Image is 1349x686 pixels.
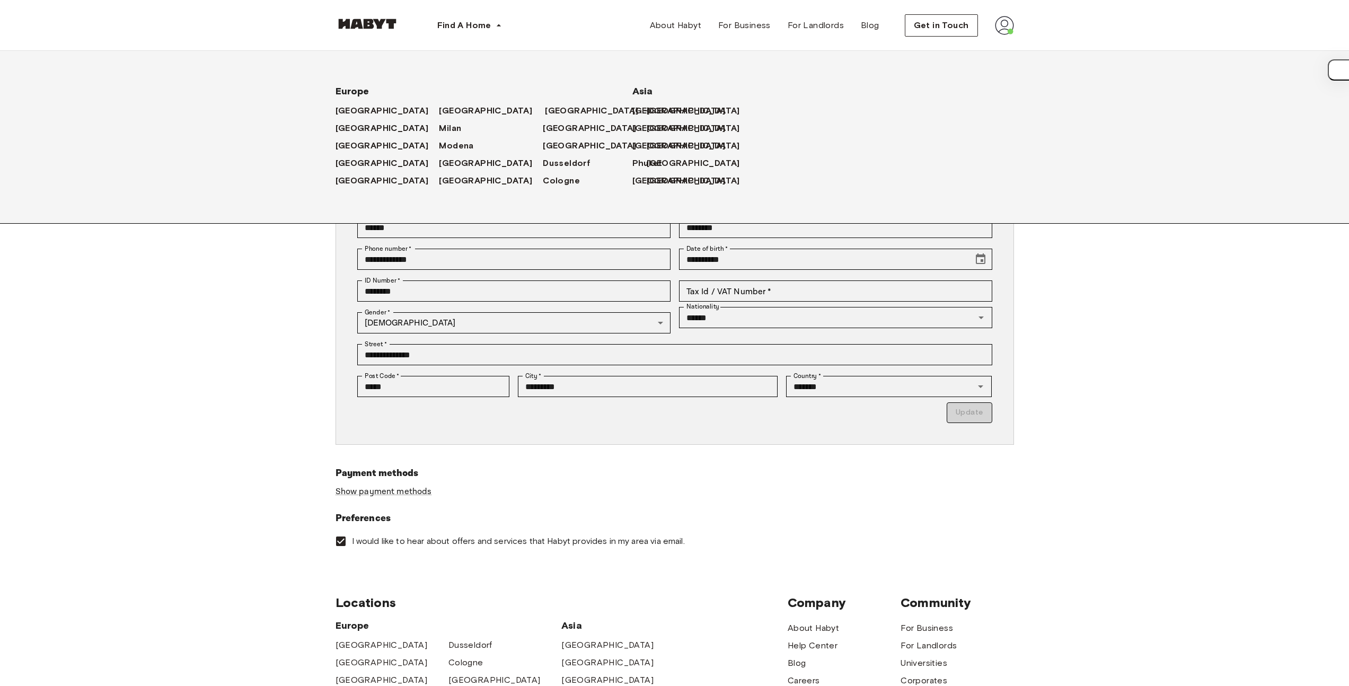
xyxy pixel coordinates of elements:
a: [GEOGRAPHIC_DATA] [545,104,649,117]
a: Cologne [448,656,483,669]
h6: Preferences [336,511,1014,526]
label: Street [365,339,387,349]
span: [GEOGRAPHIC_DATA] [439,174,532,187]
span: [GEOGRAPHIC_DATA] [336,656,428,669]
a: For Business [901,622,953,635]
label: Country [793,371,821,381]
h6: Payment methods [336,466,1014,481]
img: avatar [995,16,1014,35]
a: Dusseldorf [543,157,601,170]
label: Post Code [365,371,400,381]
a: About Habyt [641,15,710,36]
a: [GEOGRAPHIC_DATA] [647,104,751,117]
a: [GEOGRAPHIC_DATA] [439,174,543,187]
button: Choose date, selected date is Nov 3, 1997 [970,249,991,270]
a: [GEOGRAPHIC_DATA] [336,157,439,170]
span: [GEOGRAPHIC_DATA] [632,122,726,135]
span: Community [901,595,1013,611]
span: Cologne [543,174,580,187]
span: Modena [439,139,473,152]
span: Europe [336,619,562,632]
span: For Landlords [788,19,844,32]
span: Company [788,595,901,611]
span: [GEOGRAPHIC_DATA] [647,157,740,170]
label: Nationality [686,302,719,311]
a: [GEOGRAPHIC_DATA] [647,157,751,170]
span: [GEOGRAPHIC_DATA] [336,174,429,187]
span: [GEOGRAPHIC_DATA] [632,174,726,187]
span: [GEOGRAPHIC_DATA] [439,157,532,170]
a: For Landlords [901,639,957,652]
a: [GEOGRAPHIC_DATA] [439,157,543,170]
button: Get in Touch [905,14,978,37]
span: [GEOGRAPHIC_DATA] [336,122,429,135]
a: [GEOGRAPHIC_DATA] [632,104,736,117]
a: For Business [710,15,779,36]
span: Phuket [632,157,663,170]
span: Dusseldorf [543,157,590,170]
span: [GEOGRAPHIC_DATA] [632,139,726,152]
a: For Landlords [779,15,852,36]
a: Universities [901,657,947,670]
span: Asia [561,619,674,632]
a: Show payment methods [336,486,432,497]
a: [GEOGRAPHIC_DATA] [647,174,751,187]
span: Blog [861,19,879,32]
div: [DEMOGRAPHIC_DATA] [357,312,671,333]
span: Get in Touch [914,19,969,32]
label: ID Number [365,276,400,285]
span: Milan [439,122,461,135]
a: [GEOGRAPHIC_DATA] [336,122,439,135]
a: [GEOGRAPHIC_DATA] [561,656,654,669]
a: Blog [852,15,888,36]
span: Find A Home [437,19,491,32]
span: [GEOGRAPHIC_DATA] [336,157,429,170]
a: Milan [439,122,472,135]
span: About Habyt [650,19,701,32]
button: Find A Home [429,15,510,36]
span: [GEOGRAPHIC_DATA] [336,104,429,117]
a: Phuket [632,157,673,170]
a: [GEOGRAPHIC_DATA] [336,174,439,187]
span: [GEOGRAPHIC_DATA] [439,104,532,117]
a: Help Center [788,639,837,652]
button: Open [973,379,988,394]
span: Europe [336,85,598,98]
a: [GEOGRAPHIC_DATA] [336,639,428,652]
span: [GEOGRAPHIC_DATA] [545,104,638,117]
a: [GEOGRAPHIC_DATA] [336,104,439,117]
a: [GEOGRAPHIC_DATA] [336,139,439,152]
span: [GEOGRAPHIC_DATA] [543,122,636,135]
a: [GEOGRAPHIC_DATA] [632,139,736,152]
a: About Habyt [788,622,839,635]
label: Date of birth [686,244,728,253]
a: Modena [439,139,484,152]
span: For Business [718,19,771,32]
a: [GEOGRAPHIC_DATA] [647,139,751,152]
label: Phone number [365,244,412,253]
span: I would like to hear about offers and services that Habyt provides in my area via email. [352,535,685,547]
span: Asia [632,85,717,98]
a: Cologne [543,174,590,187]
span: [GEOGRAPHIC_DATA] [336,139,429,152]
a: [GEOGRAPHIC_DATA] [543,122,647,135]
button: Open [974,310,989,325]
a: [GEOGRAPHIC_DATA] [543,139,647,152]
a: [GEOGRAPHIC_DATA] [561,639,654,652]
a: [GEOGRAPHIC_DATA] [647,122,751,135]
a: [GEOGRAPHIC_DATA] [439,104,543,117]
span: [GEOGRAPHIC_DATA] [543,139,636,152]
label: Gender [365,307,390,317]
span: Dusseldorf [448,639,492,652]
span: [GEOGRAPHIC_DATA] [632,104,726,117]
a: Blog [788,657,806,670]
span: Locations [336,595,788,611]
